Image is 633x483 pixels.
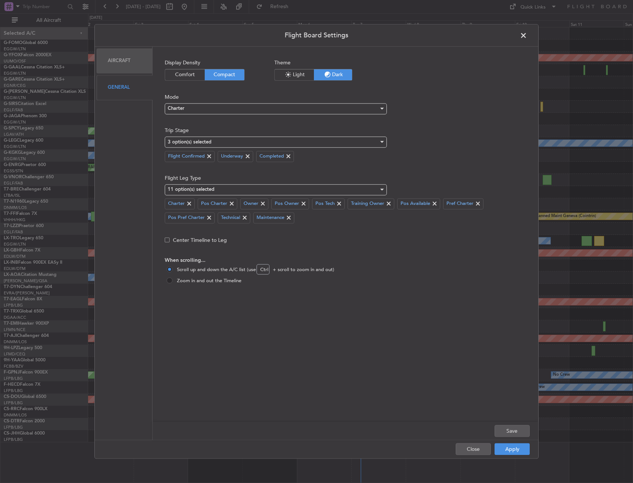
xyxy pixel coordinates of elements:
[165,174,526,182] span: Flight Leg Type
[97,48,153,73] div: Aircraft
[165,126,526,134] span: Trip Stage
[244,200,258,208] span: Owner
[259,153,284,160] span: Completed
[274,59,352,67] span: Theme
[168,153,205,160] span: Flight Confirmed
[257,215,284,222] span: Maintenance
[168,215,205,222] span: Pos Pref Charter
[174,267,334,274] span: Scroll up and down the A/C list (use Ctrl + scroll to zoom in and out)
[275,69,314,80] button: Light
[401,200,430,208] span: Pos Available
[351,200,384,208] span: Training Owner
[221,215,240,222] span: Technical
[168,188,214,192] mat-select-trigger: 11 option(s) selected
[205,69,244,80] button: Compact
[165,257,526,264] span: When scrolling...
[275,200,299,208] span: Pos Owner
[95,24,538,47] header: Flight Board Settings
[168,200,185,208] span: Charter
[173,236,227,244] label: Center Timeline to Leg
[165,69,205,80] button: Comfort
[495,443,530,455] button: Apply
[97,75,153,100] div: General
[174,278,241,285] span: Zoom in and out the Timeline
[456,443,491,455] button: Close
[315,200,335,208] span: Pos Tech
[165,93,526,101] span: Mode
[201,200,227,208] span: Pos Charter
[314,69,352,80] button: Dark
[221,153,243,160] span: Underway
[495,425,530,437] button: Save
[168,140,211,145] mat-select-trigger: 3 option(s) selected
[168,107,184,111] span: Charter
[165,59,245,67] span: Display Density
[446,200,473,208] span: Pref Charter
